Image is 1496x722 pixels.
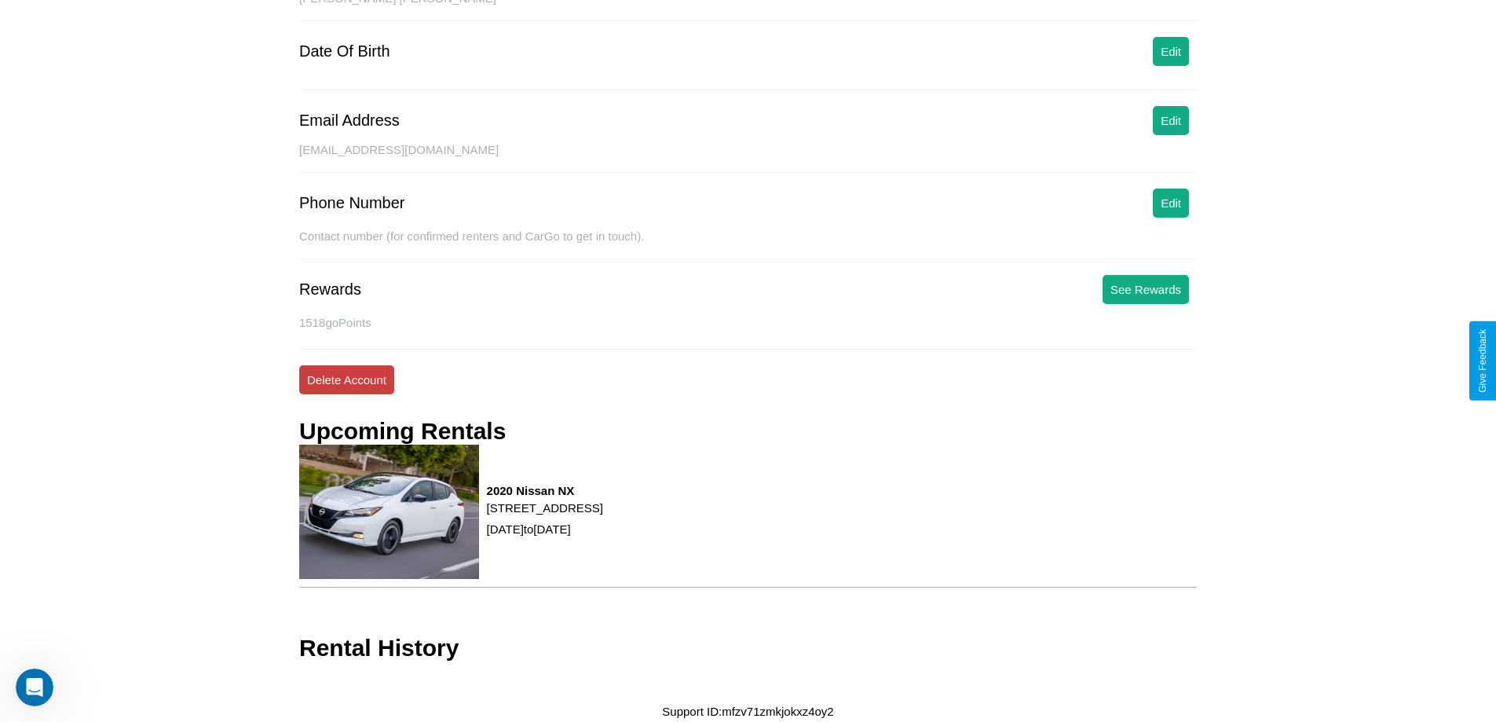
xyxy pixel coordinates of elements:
p: Support ID: mfzv71zmkjokxz4oy2 [662,701,833,722]
button: Delete Account [299,365,394,394]
div: [EMAIL_ADDRESS][DOMAIN_NAME] [299,143,1197,173]
iframe: Intercom live chat [16,669,53,706]
p: [STREET_ADDRESS] [487,497,603,519]
div: Contact number (for confirmed renters and CarGo to get in touch). [299,229,1197,259]
img: rental [299,445,479,579]
div: Email Address [299,112,400,130]
button: Edit [1153,106,1189,135]
div: Give Feedback [1477,329,1488,393]
button: Edit [1153,37,1189,66]
p: 1518 goPoints [299,312,1197,333]
button: Edit [1153,189,1189,218]
p: [DATE] to [DATE] [487,519,603,540]
div: Date Of Birth [299,42,390,60]
button: See Rewards [1103,275,1189,304]
h3: 2020 Nissan NX [487,484,603,497]
h3: Rental History [299,635,459,662]
h3: Upcoming Rentals [299,418,506,445]
div: Phone Number [299,194,405,212]
div: Rewards [299,280,361,299]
